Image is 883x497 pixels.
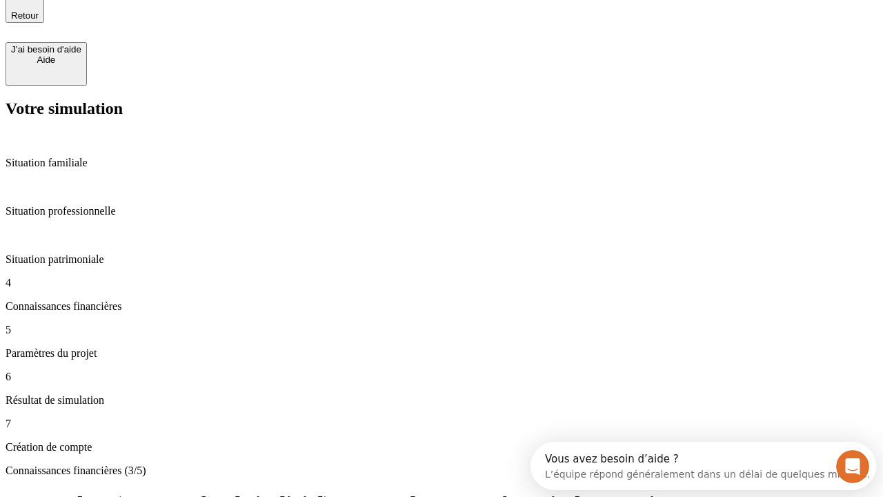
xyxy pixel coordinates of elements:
div: Vous avez besoin d’aide ? [14,12,339,23]
p: 7 [6,418,877,430]
div: L’équipe répond généralement dans un délai de quelques minutes. [14,23,339,37]
p: 5 [6,324,877,336]
p: 4 [6,277,877,289]
span: Retour [11,10,39,21]
p: Paramètres du projet [6,347,877,360]
iframe: Intercom live chat [836,450,869,483]
h2: Votre simulation [6,99,877,118]
p: Situation professionnelle [6,205,877,217]
div: Aide [11,55,81,65]
p: Création de compte [6,441,877,454]
p: Situation familiale [6,157,877,169]
p: Résultat de simulation [6,394,877,407]
iframe: Intercom live chat discovery launcher [530,442,876,490]
p: Situation patrimoniale [6,253,877,266]
p: 6 [6,371,877,383]
div: Ouvrir le Messenger Intercom [6,6,380,43]
button: J’ai besoin d'aideAide [6,42,87,86]
p: Connaissances financières (3/5) [6,465,877,477]
p: Connaissances financières [6,300,877,313]
div: J’ai besoin d'aide [11,44,81,55]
